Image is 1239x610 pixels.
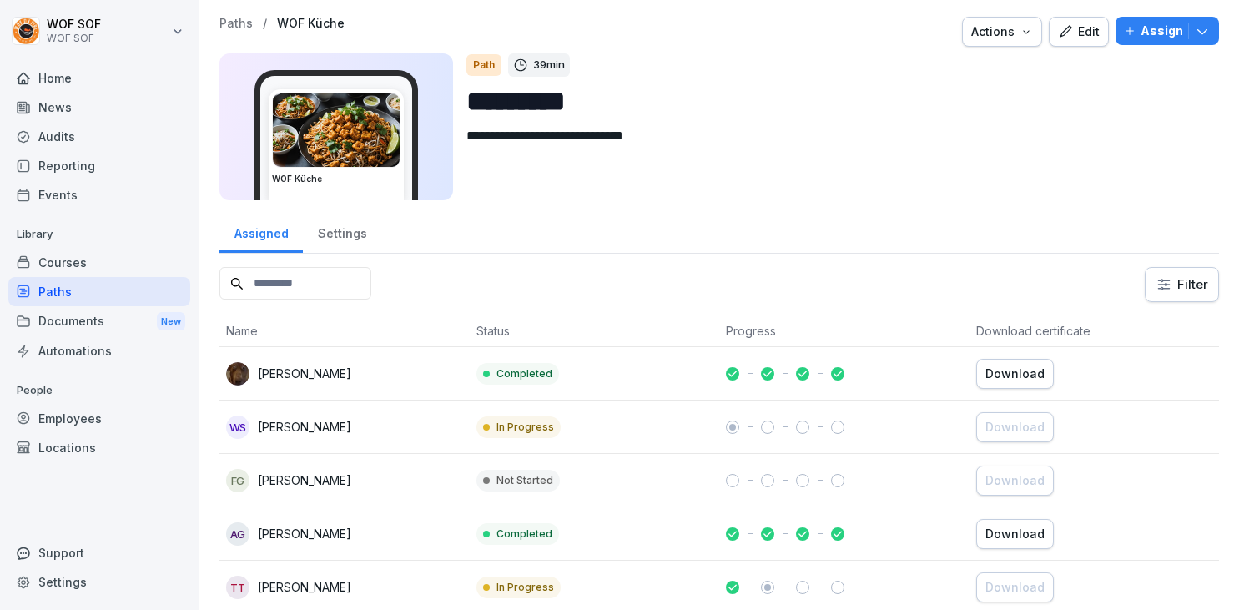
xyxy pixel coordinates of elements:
[466,54,501,76] div: Path
[976,519,1054,549] button: Download
[8,93,190,122] a: News
[258,365,351,382] p: [PERSON_NAME]
[226,576,249,599] div: TT
[976,572,1054,602] button: Download
[1156,276,1208,293] div: Filter
[272,173,400,185] h3: WOF Küche
[8,63,190,93] a: Home
[496,420,554,435] p: In Progress
[976,466,1054,496] button: Download
[496,473,553,488] p: Not Started
[8,404,190,433] a: Employees
[1058,23,1100,41] div: Edit
[8,221,190,248] p: Library
[8,306,190,337] div: Documents
[976,359,1054,389] button: Download
[1146,268,1218,301] button: Filter
[8,122,190,151] a: Audits
[1116,17,1219,45] button: Assign
[496,366,552,381] p: Completed
[219,210,303,253] a: Assigned
[8,567,190,597] a: Settings
[470,315,720,347] th: Status
[226,469,249,492] div: FG
[258,578,351,596] p: [PERSON_NAME]
[976,412,1054,442] button: Download
[8,433,190,462] a: Locations
[496,527,552,542] p: Completed
[496,580,554,595] p: In Progress
[258,418,351,436] p: [PERSON_NAME]
[970,315,1220,347] th: Download certificate
[8,151,190,180] a: Reporting
[1141,22,1183,40] p: Assign
[8,277,190,306] a: Paths
[226,522,249,546] div: AG
[47,33,101,44] p: WOF SOF
[985,418,1045,436] div: Download
[157,312,185,331] div: New
[8,306,190,337] a: DocumentsNew
[985,471,1045,490] div: Download
[1049,17,1109,47] button: Edit
[226,362,249,386] img: q55ec1vtt33t1b06xrpy2ogk.png
[719,315,970,347] th: Progress
[47,18,101,32] p: WOF SOF
[303,210,381,253] a: Settings
[8,248,190,277] a: Courses
[8,336,190,365] a: Automations
[263,17,267,31] p: /
[971,23,1033,41] div: Actions
[226,416,249,439] div: WS
[8,538,190,567] div: Support
[533,57,565,73] p: 39 min
[985,365,1045,383] div: Download
[258,471,351,489] p: [PERSON_NAME]
[277,17,345,31] a: WOF Küche
[258,525,351,542] p: [PERSON_NAME]
[8,180,190,209] a: Events
[962,17,1042,47] button: Actions
[219,315,470,347] th: Name
[985,525,1045,543] div: Download
[219,17,253,31] a: Paths
[8,377,190,404] p: People
[273,93,400,167] img: vez1flwunjxypwah5c8h2g80.png
[985,578,1045,597] div: Download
